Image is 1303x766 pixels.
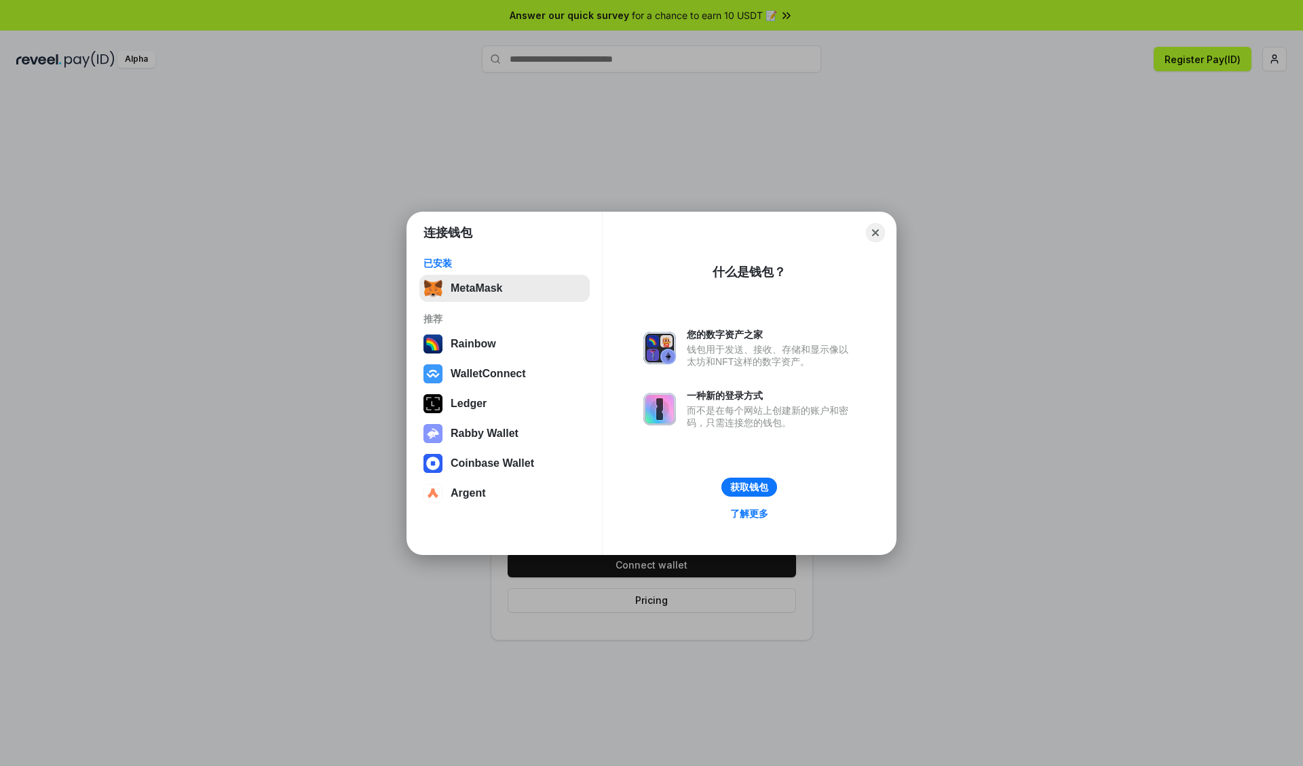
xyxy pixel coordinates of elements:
[730,508,768,520] div: 了解更多
[419,480,590,507] button: Argent
[687,328,855,341] div: 您的数字资产之家
[423,334,442,353] img: svg+xml,%3Csvg%20width%3D%22120%22%20height%3D%22120%22%20viewBox%3D%220%200%20120%20120%22%20fil...
[451,398,487,410] div: Ledger
[423,394,442,413] img: svg+xml,%3Csvg%20xmlns%3D%22http%3A%2F%2Fwww.w3.org%2F2000%2Fsvg%22%20width%3D%2228%22%20height%3...
[713,264,786,280] div: 什么是钱包？
[423,257,586,269] div: 已安装
[643,332,676,364] img: svg+xml,%3Csvg%20xmlns%3D%22http%3A%2F%2Fwww.w3.org%2F2000%2Fsvg%22%20fill%3D%22none%22%20viewBox...
[419,330,590,358] button: Rainbow
[419,275,590,302] button: MetaMask
[419,450,590,477] button: Coinbase Wallet
[423,279,442,298] img: svg+xml,%3Csvg%20fill%3D%22none%22%20height%3D%2233%22%20viewBox%3D%220%200%2035%2033%22%20width%...
[423,454,442,473] img: svg+xml,%3Csvg%20width%3D%2228%22%20height%3D%2228%22%20viewBox%3D%220%200%2028%2028%22%20fill%3D...
[722,505,776,522] a: 了解更多
[419,420,590,447] button: Rabby Wallet
[419,390,590,417] button: Ledger
[451,338,496,350] div: Rainbow
[687,389,855,402] div: 一种新的登录方式
[451,487,486,499] div: Argent
[687,343,855,368] div: 钱包用于发送、接收、存储和显示像以太坊和NFT这样的数字资产。
[451,282,502,294] div: MetaMask
[423,424,442,443] img: svg+xml,%3Csvg%20xmlns%3D%22http%3A%2F%2Fwww.w3.org%2F2000%2Fsvg%22%20fill%3D%22none%22%20viewBox...
[423,313,586,325] div: 推荐
[687,404,855,429] div: 而不是在每个网站上创建新的账户和密码，只需连接您的钱包。
[730,481,768,493] div: 获取钱包
[419,360,590,387] button: WalletConnect
[423,225,472,241] h1: 连接钱包
[451,368,526,380] div: WalletConnect
[451,457,534,470] div: Coinbase Wallet
[423,364,442,383] img: svg+xml,%3Csvg%20width%3D%2228%22%20height%3D%2228%22%20viewBox%3D%220%200%2028%2028%22%20fill%3D...
[451,427,518,440] div: Rabby Wallet
[721,478,777,497] button: 获取钱包
[643,393,676,425] img: svg+xml,%3Csvg%20xmlns%3D%22http%3A%2F%2Fwww.w3.org%2F2000%2Fsvg%22%20fill%3D%22none%22%20viewBox...
[866,223,885,242] button: Close
[423,484,442,503] img: svg+xml,%3Csvg%20width%3D%2228%22%20height%3D%2228%22%20viewBox%3D%220%200%2028%2028%22%20fill%3D...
